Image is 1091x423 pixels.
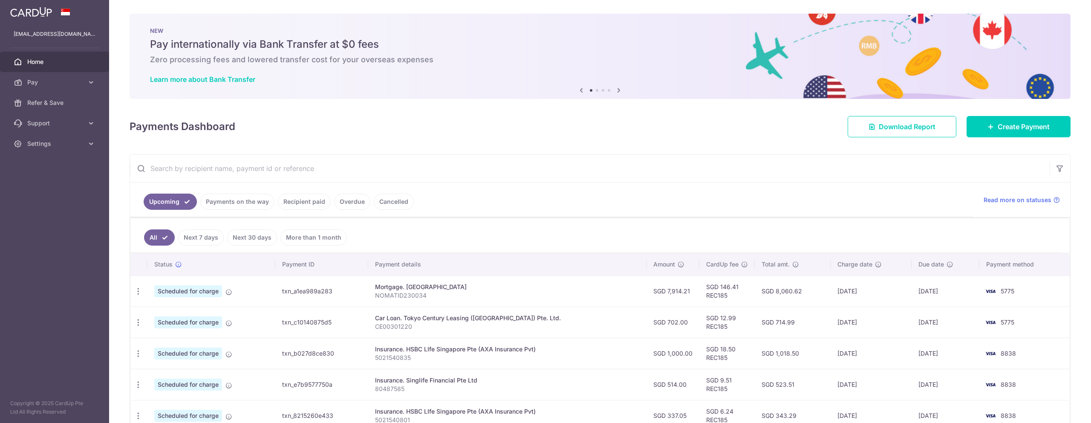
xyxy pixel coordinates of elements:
a: All [144,229,175,246]
p: CE00301220 [375,322,640,331]
a: Payments on the way [200,194,274,210]
span: Due date [918,260,944,269]
img: CardUp [10,7,52,17]
td: txn_b027d8ce830 [275,338,368,369]
a: Recipient paid [278,194,331,210]
p: [EMAIL_ADDRESS][DOMAIN_NAME] [14,30,95,38]
span: Scheduled for charge [154,379,222,391]
img: Bank Card [982,348,999,359]
p: 5021540835 [375,353,640,362]
span: Total amt. [762,260,790,269]
td: SGD 523.51 [755,369,830,400]
td: [DATE] [831,338,912,369]
span: 8838 [1001,381,1016,388]
span: Support [27,119,84,127]
td: SGD 1,000.00 [647,338,699,369]
span: Refer & Save [27,99,84,107]
td: [DATE] [912,307,979,338]
span: 5775 [1001,287,1014,295]
a: Read more on statuses [984,196,1060,204]
h5: Pay internationally via Bank Transfer at $0 fees [150,38,1050,51]
td: SGD 714.99 [755,307,830,338]
span: CardUp fee [706,260,739,269]
span: Scheduled for charge [154,285,222,297]
td: SGD 8,060.62 [755,275,830,307]
td: SGD 18.50 REC185 [699,338,755,369]
img: Bank Card [982,411,999,421]
span: Home [27,58,84,66]
td: SGD 514.00 [647,369,699,400]
span: Charge date [837,260,872,269]
td: [DATE] [831,307,912,338]
span: Settings [27,139,84,148]
div: Insurance. HSBC LIfe Singapore Pte (AXA Insurance Pvt) [375,345,640,353]
span: Scheduled for charge [154,316,222,328]
th: Payment method [979,253,1070,275]
img: Bank Card [982,317,999,327]
p: NEW [150,27,1050,34]
img: Bank Card [982,380,999,390]
div: Mortgage. [GEOGRAPHIC_DATA] [375,283,640,291]
p: NOMATID230034 [375,291,640,300]
td: SGD 12.99 REC185 [699,307,755,338]
a: More than 1 month [280,229,347,246]
th: Payment ID [275,253,368,275]
a: Download Report [848,116,956,137]
span: Scheduled for charge [154,410,222,422]
a: Learn more about Bank Transfer [150,75,255,84]
h6: Zero processing fees and lowered transfer cost for your overseas expenses [150,55,1050,65]
span: Download Report [879,122,935,132]
td: [DATE] [831,369,912,400]
td: txn_a1ea989a283 [275,275,368,307]
h4: Payments Dashboard [130,119,235,134]
td: SGD 9.51 REC185 [699,369,755,400]
span: 8838 [1001,412,1016,419]
span: Read more on statuses [984,196,1051,204]
td: SGD 7,914.21 [647,275,699,307]
p: 80487585 [375,385,640,393]
td: SGD 146.41 REC185 [699,275,755,307]
th: Payment details [368,253,647,275]
span: Status [154,260,173,269]
a: Create Payment [967,116,1071,137]
div: Car Loan. Tokyo Century Leasing ([GEOGRAPHIC_DATA]) Pte. Ltd. [375,314,640,322]
img: Bank Card [982,286,999,296]
a: Upcoming [144,194,197,210]
a: Overdue [334,194,370,210]
td: SGD 1,018.50 [755,338,830,369]
div: Insurance. Singlife Financial Pte Ltd [375,376,640,385]
td: SGD 702.00 [647,307,699,338]
a: Next 30 days [227,229,277,246]
span: Pay [27,78,84,87]
td: [DATE] [912,369,979,400]
td: [DATE] [912,338,979,369]
span: 8838 [1001,350,1016,357]
td: [DATE] [831,275,912,307]
a: Next 7 days [178,229,224,246]
td: [DATE] [912,275,979,307]
div: Insurance. HSBC LIfe Singapore Pte (AXA Insurance Pvt) [375,407,640,416]
img: Bank transfer banner [130,14,1071,99]
span: 5775 [1001,319,1014,326]
span: Create Payment [998,122,1050,132]
td: txn_c10140875d5 [275,307,368,338]
input: Search by recipient name, payment id or reference [130,155,1050,182]
span: Amount [653,260,675,269]
td: txn_e7b9577750a [275,369,368,400]
span: Scheduled for charge [154,348,222,359]
a: Cancelled [374,194,414,210]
